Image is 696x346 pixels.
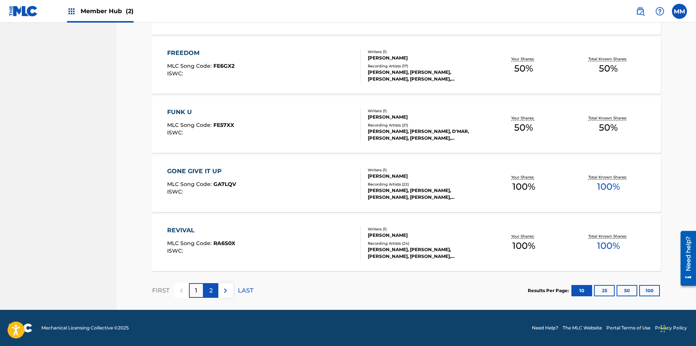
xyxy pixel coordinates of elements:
[213,122,234,128] span: FE57XX
[514,121,533,134] span: 50 %
[167,181,213,187] span: MLC Song Code :
[221,286,230,295] img: right
[368,232,481,239] div: [PERSON_NAME]
[511,56,536,62] p: Your Shares:
[588,115,629,121] p: Total Known Shares:
[599,62,618,75] span: 50 %
[213,181,236,187] span: GA7LQV
[167,129,185,136] span: ISWC :
[368,69,481,82] div: [PERSON_NAME], [PERSON_NAME], [PERSON_NAME], [PERSON_NAME], [PERSON_NAME]
[672,4,687,19] div: User Menu
[532,325,558,331] a: Need Help?
[675,228,696,289] iframe: Resource Center
[594,285,615,296] button: 25
[617,285,637,296] button: 50
[511,115,536,121] p: Your Shares:
[167,240,213,247] span: MLC Song Code :
[167,188,185,195] span: ISWC :
[152,215,661,271] a: REVIVALMLC Song Code:RA6S0XISWC:Writers (1)[PERSON_NAME]Recording Artists (24)[PERSON_NAME], [PER...
[368,108,481,114] div: Writers ( 1 )
[9,323,32,332] img: logo
[658,310,696,346] iframe: Chat Widget
[152,155,661,212] a: GONE GIVE IT UPMLC Song Code:GA7LQVISWC:Writers (1)[PERSON_NAME]Recording Artists (22)[PERSON_NAM...
[152,96,661,153] a: FUNK UMLC Song Code:FE57XXISWC:Writers (1)[PERSON_NAME]Recording Artists (21)[PERSON_NAME], [PERS...
[368,167,481,173] div: Writers ( 1 )
[511,174,536,180] p: Your Shares:
[599,121,618,134] span: 50 %
[209,286,213,295] p: 2
[528,287,571,294] p: Results Per Page:
[368,122,481,128] div: Recording Artists ( 21 )
[655,325,687,331] a: Privacy Policy
[368,173,481,180] div: [PERSON_NAME]
[152,286,169,295] p: FIRST
[597,239,620,253] span: 100 %
[633,4,648,19] a: Public Search
[571,285,592,296] button: 10
[81,7,134,15] span: Member Hub
[167,62,213,69] span: MLC Song Code :
[368,128,481,142] div: [PERSON_NAME], [PERSON_NAME], D'MAR, [PERSON_NAME], [PERSON_NAME], [PERSON_NAME]
[636,7,645,16] img: search
[368,246,481,260] div: [PERSON_NAME], [PERSON_NAME], [PERSON_NAME], [PERSON_NAME], [PERSON_NAME]
[213,62,235,69] span: FE6GX2
[661,317,665,340] div: Drag
[588,56,629,62] p: Total Known Shares:
[167,70,185,77] span: ISWC :
[9,6,38,17] img: MLC Logo
[588,233,629,239] p: Total Known Shares:
[67,7,76,16] img: Top Rightsholders
[368,241,481,246] div: Recording Artists ( 24 )
[652,4,667,19] div: Help
[511,233,536,239] p: Your Shares:
[512,239,535,253] span: 100 %
[368,187,481,201] div: [PERSON_NAME], [PERSON_NAME], [PERSON_NAME], [PERSON_NAME], [PERSON_NAME]
[597,180,620,194] span: 100 %
[368,181,481,187] div: Recording Artists ( 22 )
[126,8,134,15] span: (2)
[563,325,602,331] a: The MLC Website
[167,108,234,117] div: FUNK U
[368,55,481,61] div: [PERSON_NAME]
[167,247,185,254] span: ISWC :
[368,49,481,55] div: Writers ( 1 )
[167,167,236,176] div: GONE GIVE IT UP
[41,325,129,331] span: Mechanical Licensing Collective © 2025
[639,285,660,296] button: 100
[514,62,533,75] span: 50 %
[606,325,650,331] a: Portal Terms of Use
[655,7,664,16] img: help
[167,122,213,128] span: MLC Song Code :
[213,240,235,247] span: RA6S0X
[167,49,235,58] div: FREEDOM
[368,114,481,120] div: [PERSON_NAME]
[512,180,535,194] span: 100 %
[238,286,253,295] p: LAST
[368,226,481,232] div: Writers ( 1 )
[152,37,661,94] a: FREEDOMMLC Song Code:FE6GX2ISWC:Writers (1)[PERSON_NAME]Recording Artists (17)[PERSON_NAME], [PER...
[588,174,629,180] p: Total Known Shares:
[167,226,235,235] div: REVIVAL
[368,63,481,69] div: Recording Artists ( 17 )
[195,286,197,295] p: 1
